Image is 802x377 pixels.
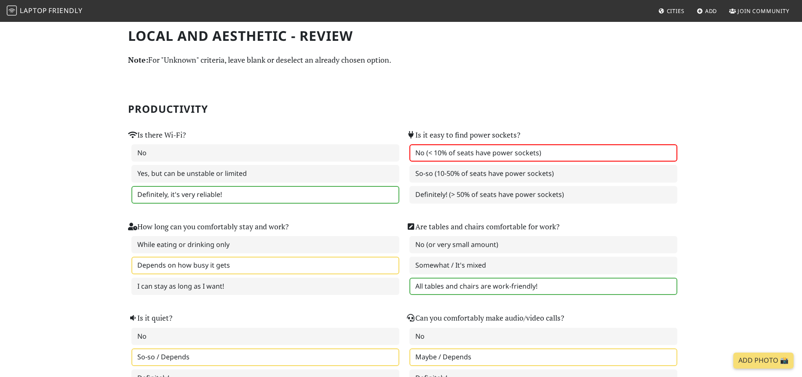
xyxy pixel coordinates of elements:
[409,257,677,274] label: Somewhat / It's mixed
[20,6,47,15] span: Laptop
[667,7,684,15] span: Cities
[409,165,677,183] label: So-so (10-50% of seats have power sockets)
[705,7,717,15] span: Add
[131,278,399,295] label: I can stay as long as I want!
[131,328,399,345] label: No
[128,129,186,141] label: Is there Wi-Fi?
[131,186,399,204] label: Definitely, it's very reliable!
[738,7,789,15] span: Join Community
[655,3,688,19] a: Cities
[406,312,564,324] label: Can you comfortably make audio/video calls?
[131,165,399,183] label: Yes, but can be unstable or limited
[733,353,794,369] a: Add Photo 📸
[409,348,677,366] label: Maybe / Depends
[406,221,559,233] label: Are tables and chairs comfortable for work?
[409,186,677,204] label: Definitely! (> 50% of seats have power sockets)
[128,221,289,233] label: How long can you comfortably stay and work?
[128,28,674,44] h1: Local and Aesthetic - Review
[131,348,399,366] label: So-so / Depends
[48,6,82,15] span: Friendly
[128,103,674,115] h2: Productivity
[131,257,399,274] label: Depends on how busy it gets
[409,328,677,345] label: No
[128,312,172,324] label: Is it quiet?
[131,144,399,162] label: No
[128,55,148,65] strong: Note:
[128,54,674,66] p: For "Unknown" criteria, leave blank or deselect an already chosen option.
[409,278,677,295] label: All tables and chairs are work-friendly!
[409,144,677,162] label: No (< 10% of seats have power sockets)
[7,4,83,19] a: LaptopFriendly LaptopFriendly
[7,5,17,16] img: LaptopFriendly
[726,3,793,19] a: Join Community
[409,236,677,254] label: No (or very small amount)
[131,236,399,254] label: While eating or drinking only
[693,3,721,19] a: Add
[406,129,520,141] label: Is it easy to find power sockets?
